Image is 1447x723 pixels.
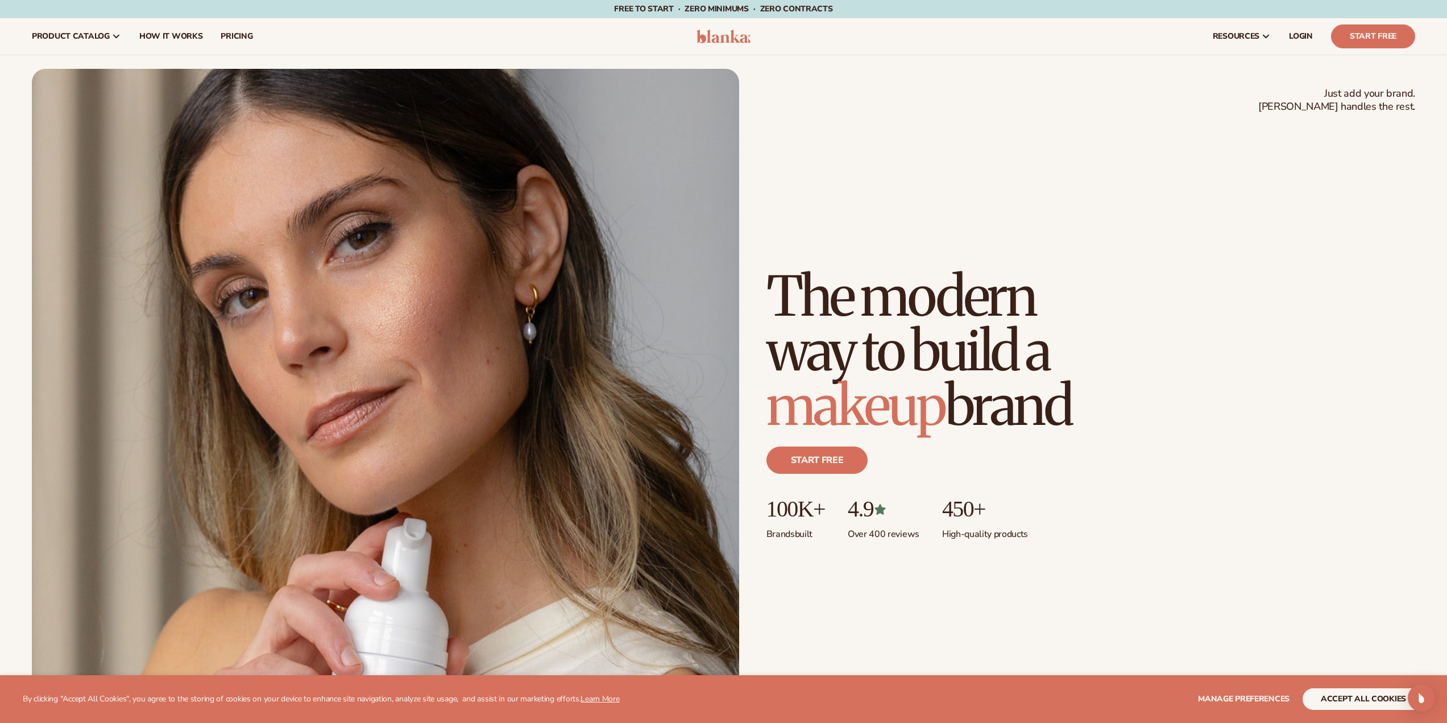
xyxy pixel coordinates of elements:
a: How It Works [130,18,212,55]
a: Start Free [1331,24,1415,48]
span: Free to start · ZERO minimums · ZERO contracts [614,3,832,14]
button: accept all cookies [1303,688,1424,710]
a: LOGIN [1280,18,1322,55]
p: Over 400 reviews [848,522,919,540]
span: How It Works [139,32,203,41]
span: LOGIN [1289,32,1313,41]
a: resources [1204,18,1280,55]
a: pricing [212,18,262,55]
p: 4.9 [848,497,919,522]
span: makeup [766,371,945,440]
a: Start free [766,447,868,474]
p: High-quality products [942,522,1028,540]
span: product catalog [32,32,110,41]
span: resources [1213,32,1259,41]
span: Manage preferences [1198,693,1290,704]
h1: The modern way to build a brand [766,269,1130,433]
p: By clicking "Accept All Cookies", you agree to the storing of cookies on your device to enhance s... [23,695,620,704]
a: Learn More [581,693,619,704]
p: 450+ [942,497,1028,522]
p: 100K+ [766,497,825,522]
button: Manage preferences [1198,688,1290,710]
span: pricing [221,32,252,41]
p: Brands built [766,522,825,540]
span: Just add your brand. [PERSON_NAME] handles the rest. [1258,87,1415,114]
img: logo [696,30,751,43]
a: product catalog [23,18,130,55]
div: Open Intercom Messenger [1408,684,1435,712]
